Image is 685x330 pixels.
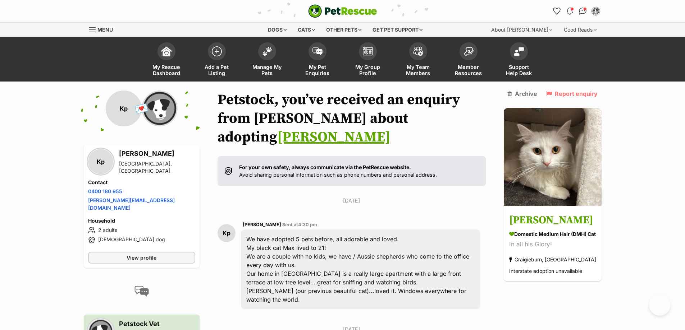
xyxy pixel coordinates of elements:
h3: [PERSON_NAME] [509,212,596,228]
span: My Pet Enquiries [301,64,334,76]
a: View profile [88,252,196,264]
div: Kp [106,90,142,126]
div: Good Reads [559,23,602,37]
span: 4:30 pm [298,222,317,227]
div: [GEOGRAPHIC_DATA], [GEOGRAPHIC_DATA] [119,160,196,175]
img: Petstock Vet profile pic [592,8,599,15]
a: Archive [507,90,537,97]
button: My account [590,5,602,17]
button: Notifications [564,5,576,17]
div: Craigieburn, [GEOGRAPHIC_DATA] [509,255,596,264]
span: Support Help Desk [503,64,535,76]
img: logo-cat-932fe2b9b8326f06289b0f2fb663e598f794de774fb13d1741a6617ecf9a85b4.svg [308,4,377,18]
a: Menu [89,23,118,36]
div: Other pets [321,23,366,37]
iframe: Help Scout Beacon - Open [649,294,671,316]
span: Interstate adoption unavailable [509,268,582,274]
h3: [PERSON_NAME] [119,149,196,159]
ul: Account quick links [551,5,602,17]
a: My Pet Enquiries [292,39,343,82]
span: My Team Members [402,64,434,76]
div: In all his Glory! [509,240,596,249]
div: Get pet support [367,23,428,37]
a: My Team Members [393,39,443,82]
h1: Petstock, you’ve received an enquiry from [PERSON_NAME] about adopting [218,90,485,147]
h4: Contact [88,179,196,186]
img: manage-my-pets-icon-02211641906a0b7f246fdf0571729dbe1e7629f14944591b6c1af311fb30b64b.svg [262,47,272,56]
p: Avoid sharing personal information such as phone numbers and personal address. [239,163,437,179]
div: Domestic Medium Hair (DMH) Cat [509,230,596,238]
a: [PERSON_NAME] [277,128,391,146]
span: Sent at [282,222,317,227]
img: team-members-icon-5396bd8760b3fe7c0b43da4ab00e1e3bb1a5d9ba89233759b79545d2d3fc5d0d.svg [413,47,423,56]
img: add-pet-listing-icon-0afa8454b4691262ce3f59096e99ab1cd57d4a30225e0717b998d2c9b9846f56.svg [212,46,222,56]
span: [PERSON_NAME] [243,222,281,227]
span: My Group Profile [352,64,384,76]
div: Dogs [263,23,292,37]
div: Kp [218,224,236,242]
span: 💌 [134,101,150,116]
a: Member Resources [443,39,494,82]
h3: Petstock Vet [119,319,196,329]
span: My Rescue Dashboard [150,64,183,76]
img: pet-enquiries-icon-7e3ad2cf08bfb03b45e93fb7055b45f3efa6380592205ae92323e6603595dc1f.svg [312,47,323,55]
div: We have adopted 5 pets before, all adorable and loved. My black cat Max lived to 21! We are a cou... [241,229,480,309]
span: Member Resources [452,64,485,76]
img: Petstock Vet Craigieburn profile pic [142,90,178,126]
div: Kp [88,149,113,174]
li: 2 adults [88,226,196,234]
a: Conversations [577,5,589,17]
a: PetRescue [308,4,377,18]
strong: For your own safety, always communicate via the PetRescue website. [239,164,411,170]
li: [DEMOGRAPHIC_DATA] dog [88,236,196,245]
a: Report enquiry [546,90,598,97]
img: group-profile-icon-3fa3cf56718a62981997c0bc7e787c4b2cf8bcc04b72c1350f741eb67cf2f40e.svg [363,47,373,56]
img: notifications-46538b983faf8c2785f20acdc204bb7945ddae34d4c08c2a6579f10ce5e182be.svg [567,8,572,15]
div: Cats [293,23,320,37]
img: member-resources-icon-8e73f808a243e03378d46382f2149f9095a855e16c252ad45f914b54edf8863c.svg [463,47,474,56]
a: My Rescue Dashboard [141,39,192,82]
span: Manage My Pets [251,64,283,76]
img: conversation-icon-4a6f8262b818ee0b60e3300018af0b2d0b884aa5de6e9bcb8d3d4eeb1a70a7c4.svg [134,286,149,297]
span: Menu [97,27,113,33]
img: help-desk-icon-fdf02630f3aa405de69fd3d07c3f3aa587a6932b1a1747fa1d2bba05be0121f9.svg [514,47,524,56]
h4: Household [88,217,196,224]
a: Manage My Pets [242,39,292,82]
img: chat-41dd97257d64d25036548639549fe6c8038ab92f7586957e7f3b1b290dea8141.svg [579,8,586,15]
a: [PERSON_NAME][EMAIL_ADDRESS][DOMAIN_NAME] [88,197,175,211]
a: Favourites [551,5,563,17]
span: View profile [127,254,156,261]
span: Add a Pet Listing [201,64,233,76]
img: Malfoy [504,108,602,206]
img: dashboard-icon-eb2f2d2d3e046f16d808141f083e7271f6b2e854fb5c12c21221c1fb7104beca.svg [161,46,172,56]
div: About [PERSON_NAME] [486,23,557,37]
a: My Group Profile [343,39,393,82]
a: [PERSON_NAME] Domestic Medium Hair (DMH) Cat In all his Glory! Craigieburn, [GEOGRAPHIC_DATA] Int... [504,207,602,281]
a: Support Help Desk [494,39,544,82]
a: 0400 180 955 [88,188,122,194]
p: [DATE] [218,197,485,204]
a: Add a Pet Listing [192,39,242,82]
